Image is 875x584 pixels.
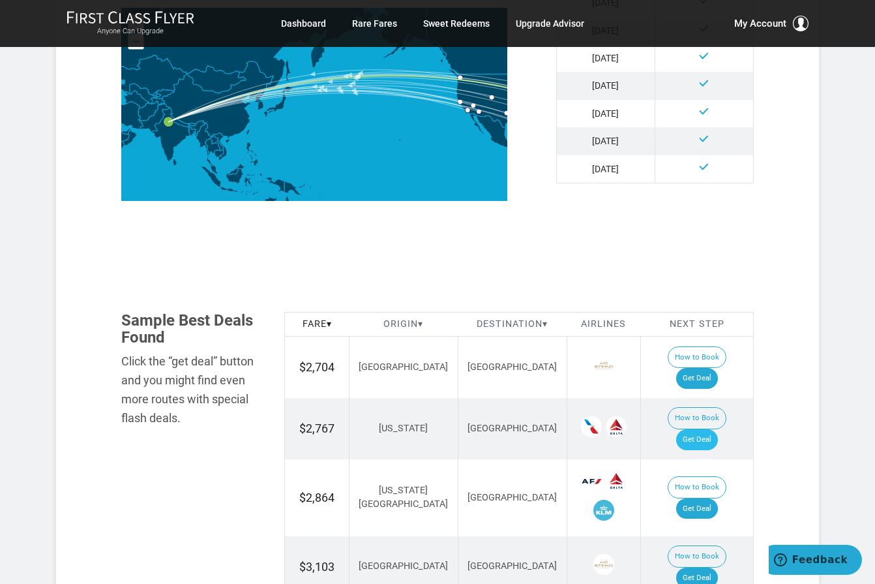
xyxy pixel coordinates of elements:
path: Afghanistan [138,100,165,121]
path: Kazakhstan [113,55,187,95]
path: Mexico [469,114,525,149]
span: My Account [734,16,786,31]
span: American Airlines [581,416,602,437]
button: How to Book [668,546,726,568]
span: Delta Airlines [606,470,627,491]
span: ▾ [327,318,332,330]
span: [GEOGRAPHIC_DATA] [359,561,448,572]
path: Iran [108,97,143,129]
a: Get Deal [676,429,718,450]
span: ▾ [542,318,548,330]
span: $3,103 [299,560,334,574]
span: Etihad [593,355,614,376]
path: Brunei [235,166,237,169]
th: Fare [285,312,349,337]
span: ▾ [418,318,423,330]
button: How to Book [668,407,726,429]
path: Mongolia [188,65,246,93]
td: [DATE] [556,100,655,127]
span: KLM [593,500,614,521]
path: Qatar [120,127,121,131]
path: Tajikistan [151,95,164,104]
path: Solomon Islands [312,188,323,196]
path: Turkmenistan [123,90,149,108]
iframe: Opens a widget where you can find more information [769,545,862,577]
path: Kyrgyzstan [155,89,174,99]
th: Airlines [567,312,640,337]
span: Delta Airlines [606,416,627,437]
button: How to Book [668,346,726,369]
td: [DATE] [556,127,655,155]
path: Papua New Guinea [284,181,312,196]
path: Bhutan [190,123,196,126]
span: $2,704 [299,360,334,374]
span: $2,767 [299,422,334,435]
path: Uzbekistan [130,83,161,103]
img: First Class Flyer [67,10,194,24]
div: Click the “get deal” button and you might find even more routes with special flash deals. [121,352,265,427]
td: [DATE] [556,155,655,183]
path: Thailand [205,138,220,166]
span: [GEOGRAPHIC_DATA] [467,423,557,434]
path: India [152,107,205,161]
small: Anyone Can Upgrade [67,27,194,36]
g: New Delhi [163,116,182,127]
button: My Account [734,16,808,31]
a: Sweet Redeems [423,12,490,35]
path: Sri Lanka [173,158,177,165]
span: [GEOGRAPHIC_DATA] [467,361,557,373]
path: Timor-Leste [255,191,260,193]
path: Nepal [173,118,188,127]
path: United Arab Emirates [122,127,130,134]
a: First Class FlyerAnyone Can Upgrade [67,10,194,37]
path: Pakistan [139,104,170,132]
a: Rare Fares [352,12,397,35]
path: Indonesia [201,166,285,194]
button: How to Book [668,476,726,499]
path: Myanmar [196,123,212,158]
span: Etihad [593,554,614,575]
a: Dashboard [281,12,326,35]
path: Cambodia [214,149,224,157]
a: Get Deal [676,368,718,389]
span: [GEOGRAPHIC_DATA] [359,361,448,373]
th: Next Step [640,312,753,337]
td: [DATE] [556,72,655,99]
a: Upgrade Advisor [516,12,584,35]
span: [US_STATE][GEOGRAPHIC_DATA] [359,485,448,510]
span: [US_STATE] [379,423,428,434]
path: Oman [123,127,137,146]
span: [GEOGRAPHIC_DATA] [467,561,557,572]
th: Destination [458,312,567,337]
th: Origin [349,312,458,337]
h3: Sample Best Deals Found [121,312,265,346]
path: Bangladesh [188,127,197,138]
span: Air France [581,470,602,491]
path: South Korea [258,100,263,110]
td: [DATE] [556,44,655,72]
path: Taiwan [246,129,250,135]
span: $2,864 [299,491,334,504]
span: [GEOGRAPHIC_DATA] [467,492,557,503]
a: Get Deal [676,499,718,519]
